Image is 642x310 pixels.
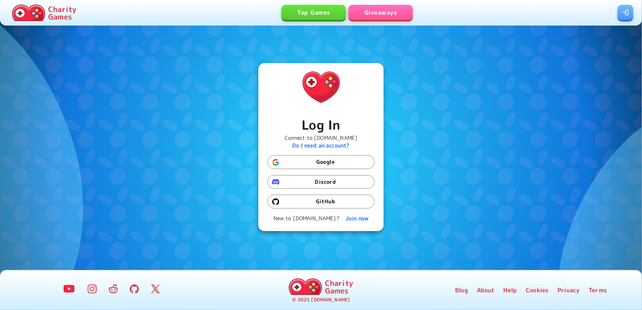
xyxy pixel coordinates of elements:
img: Charity.Games [12,5,45,21]
a: Giveaways [349,5,413,20]
p: Charity Games [48,5,76,20]
p: New to [DOMAIN_NAME]? [273,215,369,222]
a: Blog [455,286,468,295]
img: Charity.Games [289,278,322,295]
a: Top Games [282,5,346,20]
button: Google [267,155,375,169]
img: Charity.Games [297,63,345,111]
img: Twitter Logo [151,284,160,293]
a: Charity Games [9,3,79,23]
p: Connect to [DOMAIN_NAME] [285,133,358,149]
h4: Log In [285,117,358,133]
a: Cookies [526,286,548,295]
a: Help [504,286,517,295]
img: Instagram Logo [88,284,97,293]
img: GitHub Logo [130,284,139,293]
p: Charity Games [325,279,353,294]
button: GitHub [267,195,375,209]
p: © 2025 [DOMAIN_NAME] [292,296,350,304]
img: Reddit Logo [109,284,118,293]
a: Do I need an account? [292,142,349,149]
a: Terms [589,286,607,295]
a: About [477,286,495,295]
a: Charity Games [286,277,356,296]
button: Discord [267,175,375,189]
a: Join now [346,215,369,222]
a: Privacy [557,286,580,295]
